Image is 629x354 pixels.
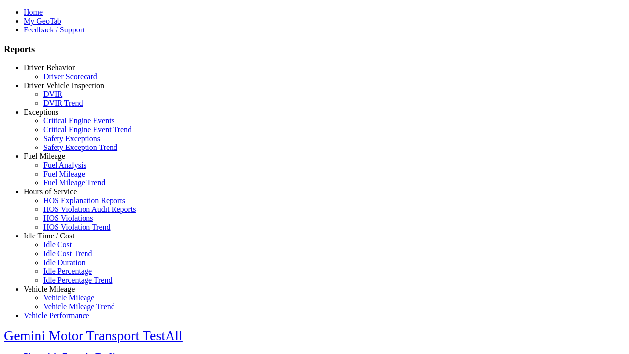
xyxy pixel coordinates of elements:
[43,196,125,205] a: HOS Explanation Reports
[24,26,85,34] a: Feedback / Support
[24,81,104,89] a: Driver Vehicle Inspection
[43,117,114,125] a: Critical Engine Events
[43,249,92,258] a: Idle Cost Trend
[43,302,115,311] a: Vehicle Mileage Trend
[24,8,43,16] a: Home
[43,134,100,143] a: Safety Exceptions
[43,90,62,98] a: DVIR
[24,17,61,25] a: My GeoTab
[24,285,75,293] a: Vehicle Mileage
[43,178,105,187] a: Fuel Mileage Trend
[43,276,112,284] a: Idle Percentage Trend
[43,143,117,151] a: Safety Exception Trend
[24,108,58,116] a: Exceptions
[43,267,92,275] a: Idle Percentage
[43,99,83,107] a: DVIR Trend
[24,232,75,240] a: Idle Time / Cost
[4,44,625,55] h3: Reports
[24,187,77,196] a: Hours of Service
[43,258,86,266] a: Idle Duration
[43,205,136,213] a: HOS Violation Audit Reports
[24,152,65,160] a: Fuel Mileage
[43,161,86,169] a: Fuel Analysis
[43,214,93,222] a: HOS Violations
[43,170,85,178] a: Fuel Mileage
[4,328,183,343] a: Gemini Motor Transport TestAll
[43,223,111,231] a: HOS Violation Trend
[43,125,132,134] a: Critical Engine Event Trend
[43,240,72,249] a: Idle Cost
[43,72,97,81] a: Driver Scorecard
[43,294,94,302] a: Vehicle Mileage
[24,63,75,72] a: Driver Behavior
[24,311,89,320] a: Vehicle Performance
